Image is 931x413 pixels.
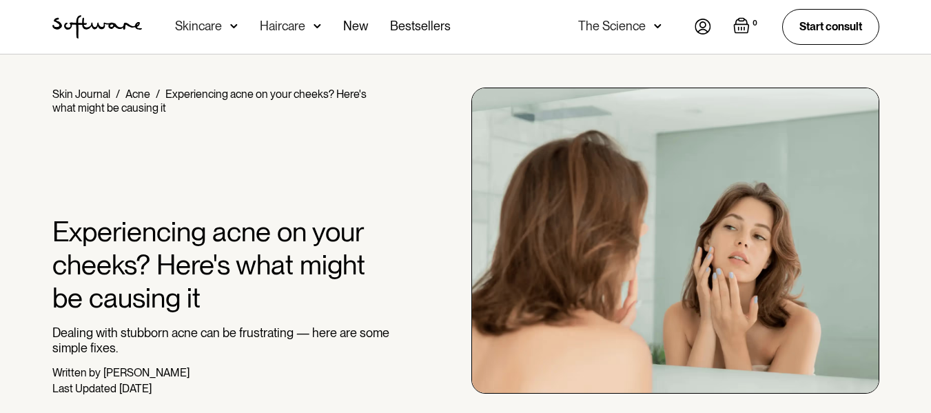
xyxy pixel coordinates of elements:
a: Open empty cart [733,17,760,37]
div: / [156,88,160,101]
div: Last Updated [52,382,116,395]
div: Skincare [175,19,222,33]
h1: Experiencing acne on your cheeks? Here's what might be causing it [52,215,391,314]
div: The Science [578,19,646,33]
p: Dealing with stubborn acne can be frustrating — here are some simple fixes. [52,325,391,355]
img: arrow down [314,19,321,33]
img: Software Logo [52,15,142,39]
a: Start consult [782,9,879,44]
div: 0 [750,17,760,30]
img: arrow down [654,19,662,33]
div: / [116,88,120,101]
div: Experiencing acne on your cheeks? Here's what might be causing it [52,88,367,114]
div: [DATE] [119,382,152,395]
a: Acne [125,88,150,101]
img: arrow down [230,19,238,33]
div: [PERSON_NAME] [103,366,190,379]
a: Skin Journal [52,88,110,101]
div: Haircare [260,19,305,33]
a: home [52,15,142,39]
div: Written by [52,366,101,379]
